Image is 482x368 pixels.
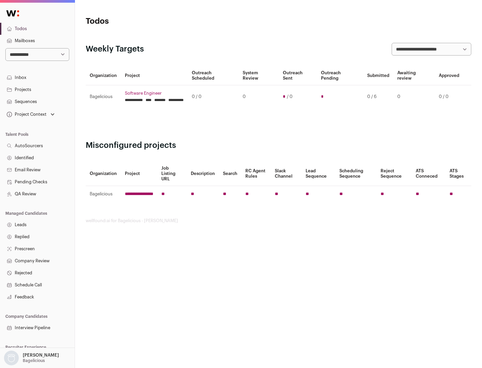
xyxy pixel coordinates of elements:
[377,162,412,186] th: Reject Sequence
[86,44,144,55] h2: Weekly Targets
[121,162,157,186] th: Project
[121,66,188,85] th: Project
[3,351,60,365] button: Open dropdown
[435,66,463,85] th: Approved
[363,66,393,85] th: Submitted
[239,85,278,108] td: 0
[23,358,45,363] p: Bagelicious
[86,16,214,27] h1: Todos
[271,162,302,186] th: Slack Channel
[86,85,121,108] td: Bagelicious
[86,218,471,223] footer: wellfound:ai for Bagelicious - [PERSON_NAME]
[446,162,471,186] th: ATS Stages
[23,353,59,358] p: [PERSON_NAME]
[3,7,23,20] img: Wellfound
[239,66,278,85] th: System Review
[219,162,241,186] th: Search
[317,66,363,85] th: Outreach Pending
[86,66,121,85] th: Organization
[393,85,435,108] td: 0
[157,162,187,186] th: Job Listing URL
[363,85,393,108] td: 0 / 6
[279,66,317,85] th: Outreach Sent
[335,162,377,186] th: Scheduling Sequence
[5,112,47,117] div: Project Context
[302,162,335,186] th: Lead Sequence
[5,110,56,119] button: Open dropdown
[86,162,121,186] th: Organization
[125,91,184,96] a: Software Engineer
[188,85,239,108] td: 0 / 0
[4,351,19,365] img: nopic.png
[86,140,471,151] h2: Misconfigured projects
[187,162,219,186] th: Description
[241,162,270,186] th: RC Agent Rules
[435,85,463,108] td: 0 / 0
[393,66,435,85] th: Awaiting review
[86,186,121,202] td: Bagelicious
[412,162,445,186] th: ATS Conneced
[287,94,293,99] span: / 0
[188,66,239,85] th: Outreach Scheduled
